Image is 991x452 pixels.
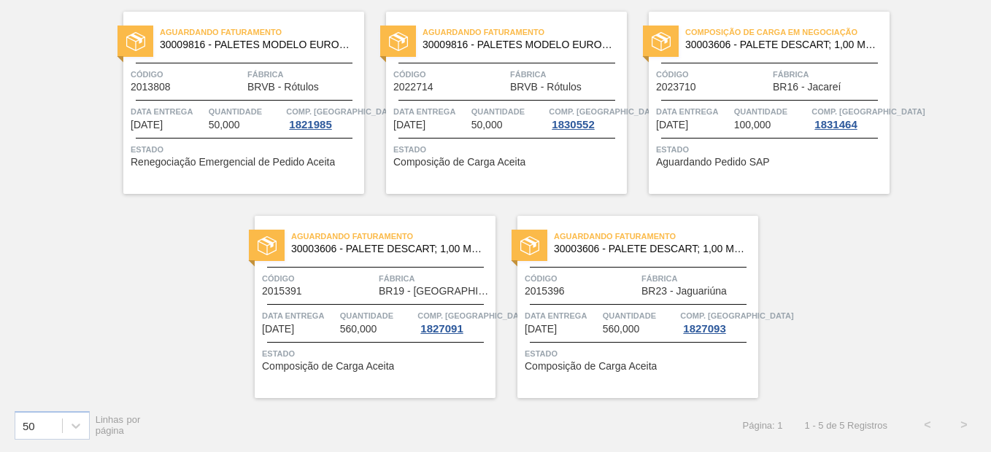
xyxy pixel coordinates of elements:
[423,25,627,39] span: Aguardando Faturamento
[656,157,770,168] span: Aguardando Pedido SAP
[554,229,758,243] span: Aguardando Faturamento
[510,82,582,93] span: BRVB - Rótulos
[379,286,492,297] span: BR19 - Nova Rio
[946,407,982,443] button: >
[262,346,492,361] span: Status
[379,271,492,286] span: Fábrica
[247,82,319,93] span: BRVB - Rótulos
[656,104,730,119] span: Data entrega
[393,120,425,130] span: 12/09/2025
[685,39,878,50] span: 30003606 - PALETE DESCART;1,00 M;1,20 M;0,14 M;.;MA
[393,67,506,82] span: Código
[549,104,623,130] a: Comp. [GEOGRAPHIC_DATA]1830552
[734,104,809,119] span: Quantidade
[131,104,205,119] span: Data entrega
[680,323,728,335] div: 1827093
[549,119,597,130] div: 1830552
[417,308,531,323] span: Comp. Carga
[525,361,657,372] span: Composição de Carga Aceita
[131,120,163,130] span: 05/09/2025
[417,323,466,335] div: 1827091
[286,104,399,119] span: Comp. Carga
[131,142,360,157] span: Status
[389,32,408,51] img: estado
[525,346,755,361] span: Status
[291,243,484,254] span: 30003606 - PALETE DESCART;1,00 M;1,20 M;0,14 M;.;MA
[603,324,640,335] span: 560,000
[23,419,35,432] div: 50
[811,104,925,119] span: Comp. Carga
[641,271,755,286] span: Fábrica
[340,308,414,323] span: Quantidade
[393,157,525,168] span: Composição de Carga Aceita
[525,308,599,323] span: Data entrega
[773,67,886,82] span: Fábrica
[286,119,334,130] div: 1821985
[209,104,283,119] span: Quantidade
[743,420,783,431] span: Página: 1
[262,271,375,286] span: Código
[131,67,244,82] span: Código
[131,157,335,168] span: Renegociação Emergencial de Pedido Aceita
[656,142,886,157] span: Status
[525,324,557,335] span: 23/09/2025
[131,82,171,93] span: 2013808
[262,324,294,335] span: 23/09/2025
[805,420,887,431] span: 1 - 5 de 5 Registros
[652,32,671,51] img: estado
[160,39,352,50] span: 30009816 - PALLETS MODELO EUROPEO EXPO (UK) FUMIGAD
[603,308,677,323] span: Quantidade
[393,82,433,93] span: 2022714
[96,414,141,436] span: Linhas por página
[393,104,468,119] span: Data entrega
[471,120,503,130] span: 50,000
[680,308,793,323] span: Comp. Carga
[734,120,771,130] span: 100,000
[510,67,623,82] span: Fábrica
[247,67,360,82] span: Fábrica
[423,39,615,50] span: 30009816 - PALLETS MODELO EUROPEO EXPO (UK) FUMIGAD
[656,67,769,82] span: Código
[262,308,336,323] span: Data entrega
[160,25,364,39] span: Aguardando Faturamento
[525,271,638,286] span: Código
[627,12,890,194] a: estadoComposição de Carga em Negociação30003606 - PALETE DESCART; 1,00 M;1,20 M;0,14 M;.; MAMÃCód...
[233,216,495,398] a: estadoAguardando Faturamento30003606 - PALETE DESCART; 1,00 M;1,20 M;0,14 M;.; MAMÃCódigo2015391F...
[471,104,546,119] span: Quantidade
[909,407,946,443] button: <
[811,119,860,130] div: 1831464
[656,120,688,130] span: 12/09/2025
[773,82,841,93] span: BR16 - Jacareí
[495,216,758,398] a: estadoAguardando Faturamento30003606 - PALETE DESCART; 1,00 M;1,20 M;0,14 M;.; MAMÃCódigo2015396F...
[656,82,696,93] span: 2023710
[262,286,302,297] span: 2015391
[291,229,495,243] span: Aguardando Faturamento
[126,32,145,51] img: estado
[286,104,360,130] a: Comp. [GEOGRAPHIC_DATA]1821985
[262,361,394,372] span: Composição de Carga Aceita
[549,104,662,119] span: Comp. Carga
[685,25,890,39] span: Composição de Carga em Negociação
[101,12,364,194] a: estadoAguardando Faturamento30009816 - PALETES MODELO EUROPEO EXPO ([GEOGRAPHIC_DATA]) FUMIGADCód...
[525,286,565,297] span: 2015396
[393,142,623,157] span: Status
[258,236,277,255] img: estado
[811,104,886,130] a: Comp. [GEOGRAPHIC_DATA]1831464
[520,236,539,255] img: estado
[417,308,492,335] a: Comp. [GEOGRAPHIC_DATA]1827091
[364,12,627,194] a: estadoAguardando Faturamento30009816 - PALETES MODELO EUROPEO EXPO ([GEOGRAPHIC_DATA]) FUMIGADCód...
[340,324,377,335] span: 560,000
[680,308,755,335] a: Comp. [GEOGRAPHIC_DATA]1827093
[209,120,240,130] span: 50,000
[641,286,727,297] span: BR23 - Jaguariúna
[554,243,747,254] span: 30003606 - PALETE DESCART;1,00 M;1,20 M;0,14 M;.;MA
